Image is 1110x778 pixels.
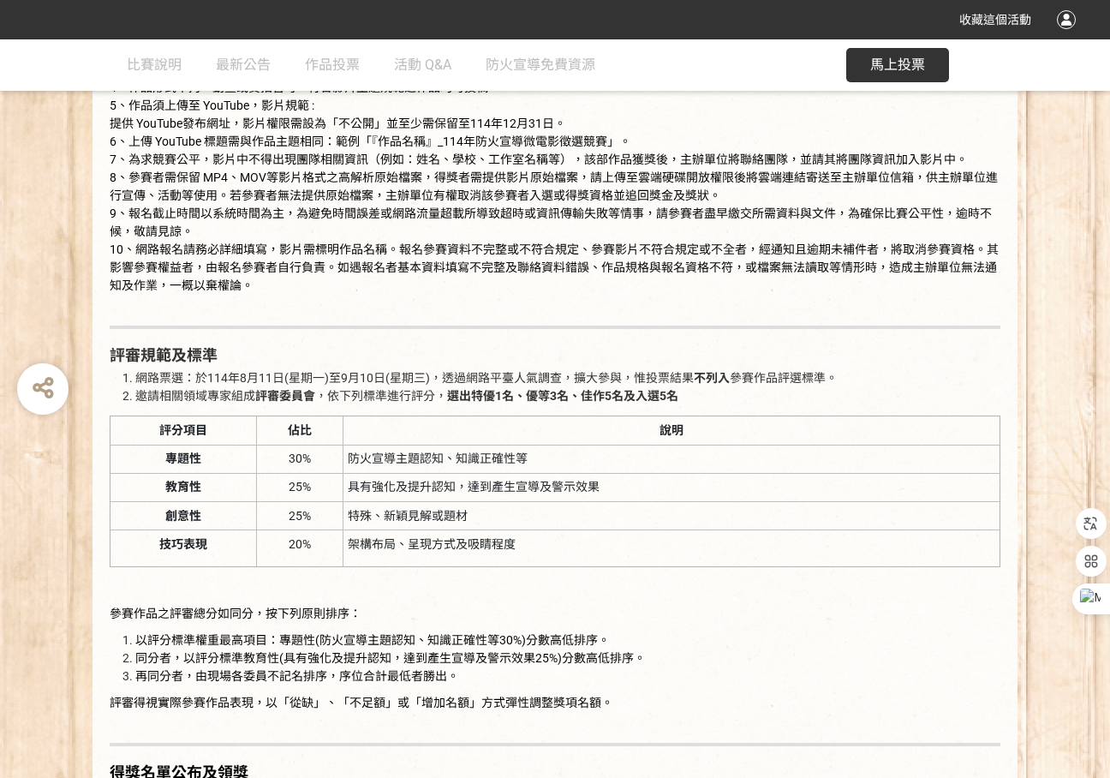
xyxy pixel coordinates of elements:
a: 活動 Q&A [394,39,451,91]
a: 作品投票 [305,39,360,91]
span: 最新公告 [216,57,271,73]
span: 評分項目 [159,423,207,437]
span: 防火宣導免費資源 [486,57,595,73]
span: 8、參賽者需保留 MP4、MOV等影片格式之高解析原始檔案，得獎者需提供影片原始檔案，請上傳至雲端硬碟開放權限後將雲端連結寄送至主辦單位信箱，供主辦單位進行宣傳、活動等使用。若參賽者無法提供原始... [110,171,998,202]
strong: 不列入 [694,371,730,385]
span: 9、報名截止時間以系統時間為主，為避免時間誤差或網路流量超載所導致超時或資訊傳輸失敗等情事，請參賽者盡早繳交所需資料與文件，為確保比賽公平性，逾時不候，敬請見諒。 [110,206,992,238]
span: 10、網路報名請務必詳細填寫，影片需標明作品名稱。報名參賽資料不完整或不符合規定、參賽影片不符合規定或不全者，經通知且逾期未補件者，將取消參賽資格。其影響參賽權益者，由報名參賽者自行負責。如遇報... [110,242,999,292]
span: 技巧表現 [159,537,207,551]
span: 馬上投票 [870,57,925,73]
strong: 選出特優1名、優等3名、佳作5名及入選5名 [447,389,678,403]
a: 最新公告 [216,39,271,91]
span: 網路票選：於114年8月11日(星期一)至9月10日(星期三)，透過網路平臺人氣調查，擴大參與，惟投票結果 參賽作品評選標準。 [135,371,838,385]
span: 6、上傳 YouTube 標題需與作品主題相同：範例「『作品名稱』_114年防火宣導微電影徵選競賽」。 [110,135,631,148]
button: 馬上投票 [846,48,949,82]
span: 25% [289,509,311,523]
span: 同分者，以評分標準教育性(具有強化及提升認知，達到產生宣導及警示效果25%)分數高低排序。 [135,651,646,665]
span: 教育性 [165,480,201,494]
span: 7、為求競賽公平，影片中不得出現團隊相關資訊（例如：姓名、學校、工作室名稱等），該部作品獲獎後，主辦單位將聯絡團隊，並請其將團隊資訊加入影片中。 [110,153,968,166]
span: 評審得視實際參賽作品表現，以「從缺」、「不足額」或「增加名額」方式彈性調整獎項名額。 [110,696,613,709]
span: 專題性 [165,452,201,465]
span: 防火宣導主題認知、知識正確性等 [348,452,528,465]
span: 30% [289,452,311,465]
span: 邀請相關領域專家組成 ，依下列標準進行評分， [135,389,678,403]
strong: 評審委員會 [255,389,315,403]
span: 5、作品須上傳至 YouTube，影片規範 : [110,99,314,112]
span: 參賽作品之評審總分如同分，按下列原則排序： [110,607,361,620]
span: 作品投票 [305,57,360,73]
span: 特殊、新穎見解或題材 [348,509,468,523]
span: 20% [289,537,311,551]
span: 具有強化及提升認知，達到產生宣導及警示效果 [348,480,600,494]
span: 25% [289,480,311,494]
span: 提供 YouTube發布網址，影片權限需設為「不公開」並至少需保留至114年12月31日。 [110,117,566,130]
strong: 評審規範及標準 [110,346,218,364]
span: 收藏這個活動 [959,13,1031,27]
span: 活動 Q&A [394,57,451,73]
span: 以評分標準權重最高項目：專題性(防火宣導主題認知、知識正確性等30%)分數高低排序。 [135,633,610,647]
a: 比賽說明 [127,39,182,91]
span: 比賽說明 [127,57,182,73]
span: 創意性 [165,509,201,523]
span: 佔比 [288,423,312,437]
a: 防火宣導免費資源 [486,39,595,91]
span: 再同分者，由現場各委員不記名排序，序位合計最低者勝出。 [135,669,459,683]
span: 說明 [659,423,683,437]
span: 架構布局、呈現方式及吸睛程度 [348,537,516,551]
